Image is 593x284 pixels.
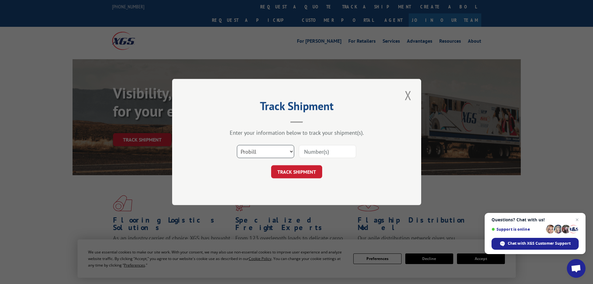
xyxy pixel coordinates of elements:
[492,238,579,250] span: Chat with XGS Customer Support
[492,217,579,222] span: Questions? Chat with us!
[403,87,413,104] button: Close modal
[492,227,544,232] span: Support is online
[299,145,356,158] input: Number(s)
[508,241,571,246] span: Chat with XGS Customer Support
[567,259,586,278] a: Open chat
[203,102,390,113] h2: Track Shipment
[271,165,322,178] button: TRACK SHIPMENT
[203,129,390,136] div: Enter your information below to track your shipment(s).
